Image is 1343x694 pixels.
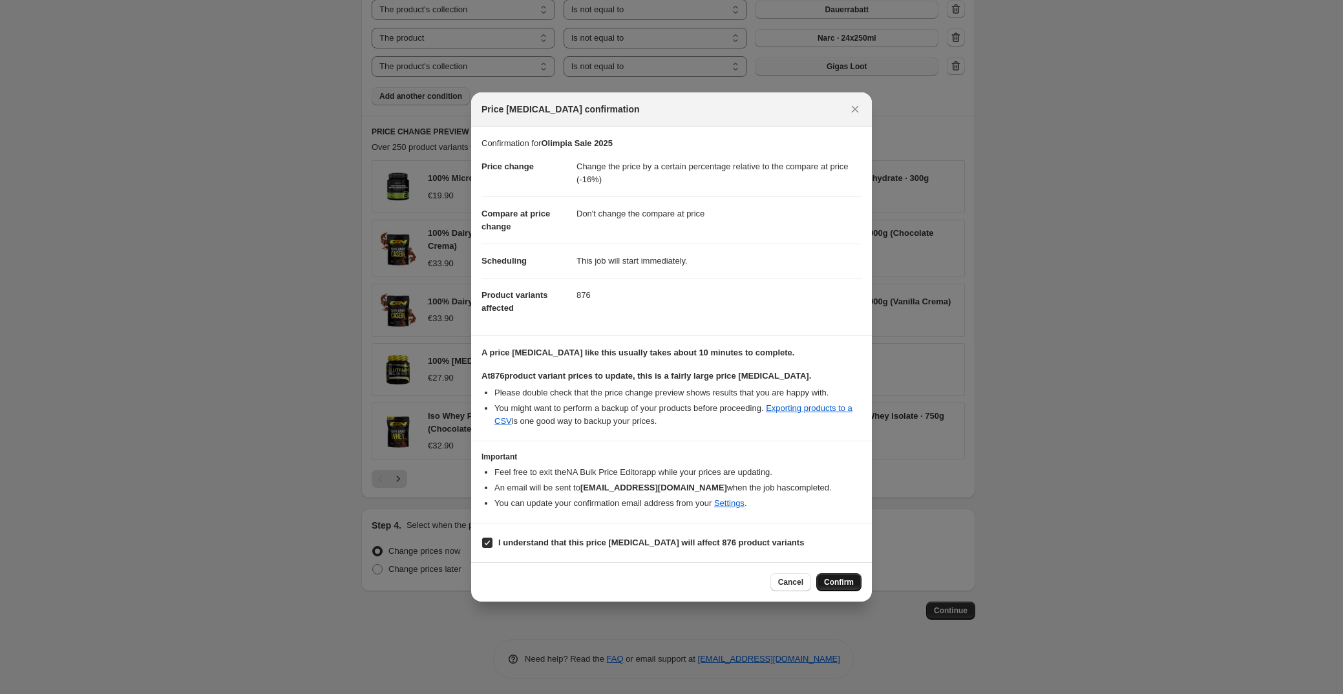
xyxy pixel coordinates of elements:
li: An email will be sent to when the job has completed . [494,481,862,494]
li: You might want to perform a backup of your products before proceeding. is one good way to backup ... [494,402,862,428]
span: Cancel [778,577,803,587]
b: [EMAIL_ADDRESS][DOMAIN_NAME] [580,483,727,492]
li: Please double check that the price change preview shows results that you are happy with. [494,386,862,399]
p: Confirmation for [481,137,862,150]
dd: Don't change the compare at price [576,196,862,231]
li: Feel free to exit the NA Bulk Price Editor app while your prices are updating. [494,466,862,479]
a: Settings [714,498,745,508]
b: A price [MEDICAL_DATA] like this usually takes about 10 minutes to complete. [481,348,794,357]
span: Product variants affected [481,290,548,313]
dd: 876 [576,278,862,312]
button: Confirm [816,573,862,591]
b: Olimpia Sale 2025 [541,138,613,148]
h3: Important [481,452,862,462]
b: At 876 product variant prices to update, this is a fairly large price [MEDICAL_DATA]. [481,371,811,381]
b: I understand that this price [MEDICAL_DATA] will affect 876 product variants [498,538,804,547]
span: Scheduling [481,256,527,266]
button: Cancel [770,573,811,591]
button: Close [846,100,864,118]
a: Exporting products to a CSV [494,403,852,426]
span: Price change [481,162,534,171]
span: Confirm [824,577,854,587]
dd: Change the price by a certain percentage relative to the compare at price (-16%) [576,150,862,196]
dd: This job will start immediately. [576,244,862,278]
li: You can update your confirmation email address from your . [494,497,862,510]
span: Compare at price change [481,209,550,231]
span: Price [MEDICAL_DATA] confirmation [481,103,640,116]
